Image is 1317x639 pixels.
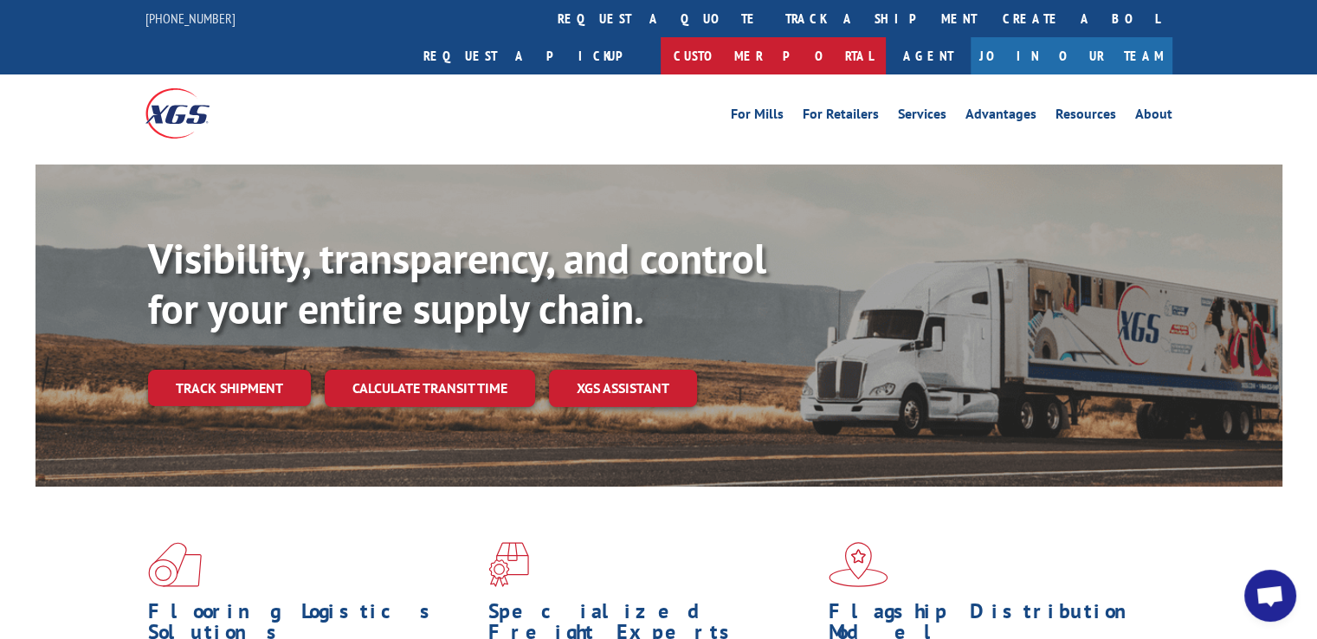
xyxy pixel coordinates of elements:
[325,370,535,407] a: Calculate transit time
[410,37,661,74] a: Request a pickup
[549,370,697,407] a: XGS ASSISTANT
[886,37,971,74] a: Agent
[1244,570,1296,622] div: Open chat
[1135,107,1172,126] a: About
[661,37,886,74] a: Customer Portal
[971,37,1172,74] a: Join Our Team
[148,542,202,587] img: xgs-icon-total-supply-chain-intelligence-red
[965,107,1036,126] a: Advantages
[1056,107,1116,126] a: Resources
[148,370,311,406] a: Track shipment
[148,231,766,335] b: Visibility, transparency, and control for your entire supply chain.
[898,107,946,126] a: Services
[488,542,529,587] img: xgs-icon-focused-on-flooring-red
[803,107,879,126] a: For Retailers
[829,542,888,587] img: xgs-icon-flagship-distribution-model-red
[145,10,236,27] a: [PHONE_NUMBER]
[731,107,784,126] a: For Mills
